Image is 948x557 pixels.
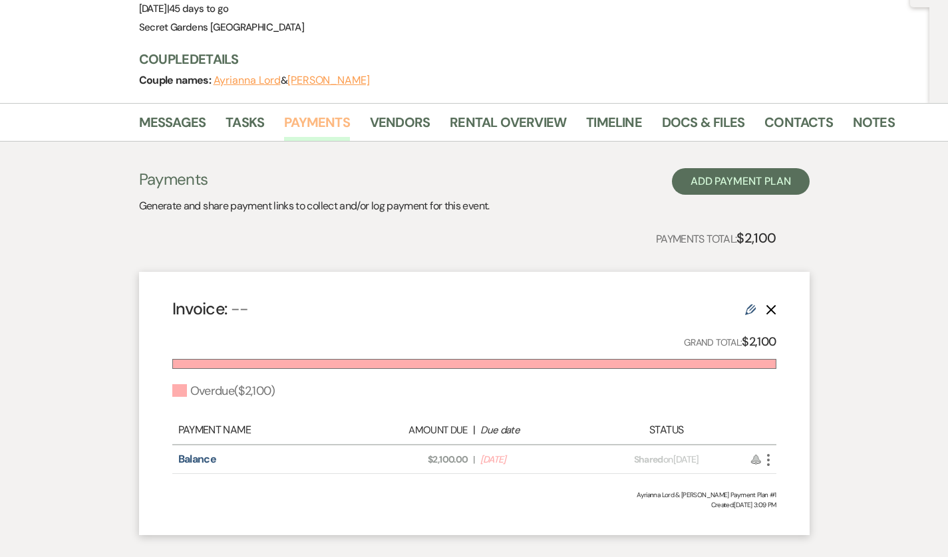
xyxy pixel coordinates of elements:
span: | [167,2,229,15]
div: Ayrianna Lord & [PERSON_NAME] Payment Plan #1 [172,490,776,500]
div: Status [592,422,740,438]
a: Contacts [764,112,833,141]
strong: $2,100 [736,229,776,247]
span: -- [231,298,249,320]
button: Add Payment Plan [672,168,810,195]
a: Notes [853,112,895,141]
span: [DATE] [480,453,585,467]
p: Grand Total: [684,332,776,352]
span: Created: [DATE] 3:09 PM [172,500,776,510]
a: Tasks [226,112,264,141]
span: [DATE] [139,2,229,15]
a: Rental Overview [450,112,566,141]
span: Shared [634,453,663,465]
div: Payment Name [178,422,356,438]
p: Payments Total: [656,227,776,249]
a: Docs & Files [662,112,744,141]
div: | [356,422,593,438]
div: on [DATE] [592,453,740,467]
span: $2,100.00 [363,453,468,467]
a: Balance [178,452,217,466]
h3: Payments [139,168,490,191]
a: Vendors [370,112,430,141]
span: Secret Gardens [GEOGRAPHIC_DATA] [139,21,305,34]
div: Due date [480,423,585,438]
span: 45 days to go [169,2,229,15]
span: & [214,74,370,87]
p: Generate and share payment links to collect and/or log payment for this event. [139,197,490,215]
span: Couple names: [139,73,214,87]
span: | [473,453,474,467]
div: Overdue ( $2,100 ) [172,382,275,400]
h4: Invoice: [172,297,249,320]
a: Payments [284,112,350,141]
div: Amount Due [363,423,468,438]
h3: Couple Details [139,50,884,68]
a: Timeline [586,112,642,141]
strong: $2,100 [742,334,776,350]
a: Messages [139,112,206,141]
button: Ayrianna Lord [214,75,281,86]
button: [PERSON_NAME] [287,75,370,86]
